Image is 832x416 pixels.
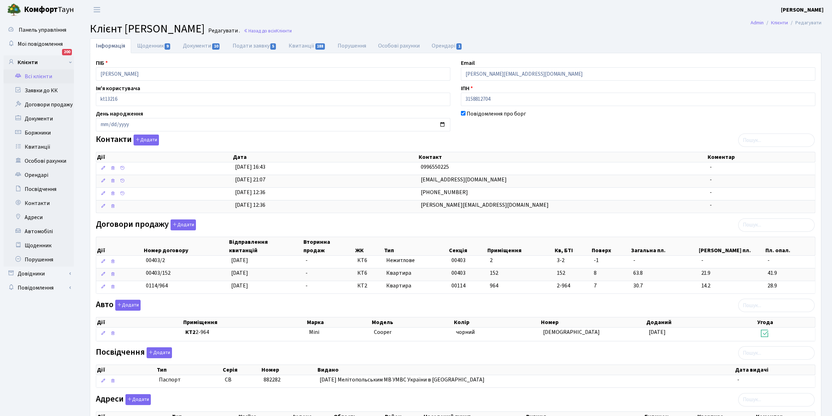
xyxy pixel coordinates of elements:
[90,38,131,53] a: Інформація
[554,237,591,255] th: Кв, БТІ
[320,376,485,384] span: [DATE] Мелітопольським МВ УМВС України в [GEOGRAPHIC_DATA]
[231,256,248,264] span: [DATE]
[357,269,381,277] span: КТ6
[115,300,141,311] button: Авто
[710,201,712,209] span: -
[232,152,418,162] th: Дата
[134,135,159,145] button: Контакти
[461,59,475,67] label: Email
[768,282,812,290] span: 28.9
[594,256,628,265] span: -1
[235,163,265,171] span: [DATE] 16:43
[96,59,108,67] label: ПІБ
[88,4,106,15] button: Переключити навігацію
[451,256,466,264] span: 00403
[701,282,762,290] span: 14.2
[231,269,248,277] span: [DATE]
[131,38,177,53] a: Щоденник
[487,237,554,255] th: Приміщення
[374,328,392,336] span: Cooper
[781,6,824,14] a: [PERSON_NAME]
[276,27,292,34] span: Клієнти
[165,43,170,50] span: 9
[231,282,248,290] span: [DATE]
[710,176,712,184] span: -
[235,188,265,196] span: [DATE] 12:36
[332,38,372,53] a: Порушення
[147,347,172,358] button: Посвідчення
[96,152,232,162] th: Дії
[453,317,541,327] th: Колір
[244,27,292,34] a: Назад до всіхКлієнти
[771,19,788,26] a: Клієнти
[18,40,63,48] span: Мої повідомлення
[143,237,228,255] th: Номер договору
[146,256,165,264] span: 00403/2
[456,43,462,50] span: 1
[303,237,355,255] th: Вторинна продаж
[315,43,325,50] span: 188
[4,37,74,51] a: Мої повідомлення200
[4,281,74,295] a: Повідомлення
[4,182,74,196] a: Посвідчення
[757,317,815,327] th: Угода
[4,126,74,140] a: Боржники
[701,256,762,265] span: -
[633,282,695,290] span: 30.7
[96,135,159,145] label: Контакти
[7,3,21,17] img: logo.png
[456,328,475,336] span: чорний
[96,317,183,327] th: Дії
[646,317,757,327] th: Доданий
[235,201,265,209] span: [DATE] 12:36
[591,237,630,255] th: Поверх
[540,317,646,327] th: Номер
[421,176,507,184] span: [EMAIL_ADDRESS][DOMAIN_NAME]
[418,152,707,162] th: Контакт
[222,365,261,375] th: Серія
[710,163,712,171] span: -
[490,269,498,277] span: 152
[738,346,815,360] input: Пошук...
[557,282,588,290] span: 2-964
[421,201,549,209] span: [PERSON_NAME][EMAIL_ADDRESS][DOMAIN_NAME]
[449,237,487,255] th: Секція
[734,365,815,375] th: Дата видачі
[4,210,74,224] a: Адреси
[4,196,74,210] a: Контакти
[768,256,812,265] span: -
[490,256,493,264] span: 2
[283,38,332,53] a: Квитанції
[24,4,58,15] b: Комфорт
[62,49,72,55] div: 200
[788,19,821,27] li: Редагувати
[183,317,306,327] th: Приміщення
[146,269,171,277] span: 00403/152
[371,317,453,327] th: Модель
[270,43,276,50] span: 5
[169,218,196,230] a: Додати
[4,140,74,154] a: Квитанції
[96,237,143,255] th: Дії
[4,98,74,112] a: Договори продажу
[207,27,240,34] small: Редагувати .
[306,317,371,327] th: Марка
[4,267,74,281] a: Довідники
[421,188,468,196] span: [PHONE_NUMBER]
[386,269,445,277] span: Квартира
[264,376,281,384] span: 882282
[738,134,815,147] input: Пошук...
[124,393,151,405] a: Додати
[4,55,74,69] a: Клієнти
[461,84,473,93] label: ІПН
[306,282,308,290] span: -
[594,269,628,277] span: 8
[4,69,74,83] a: Всі клієнти
[4,83,74,98] a: Заявки до КК
[96,300,141,311] label: Авто
[96,347,172,358] label: Посвідчення
[738,299,815,312] input: Пошук...
[96,219,196,230] label: Договори продажу
[309,328,319,336] span: Mini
